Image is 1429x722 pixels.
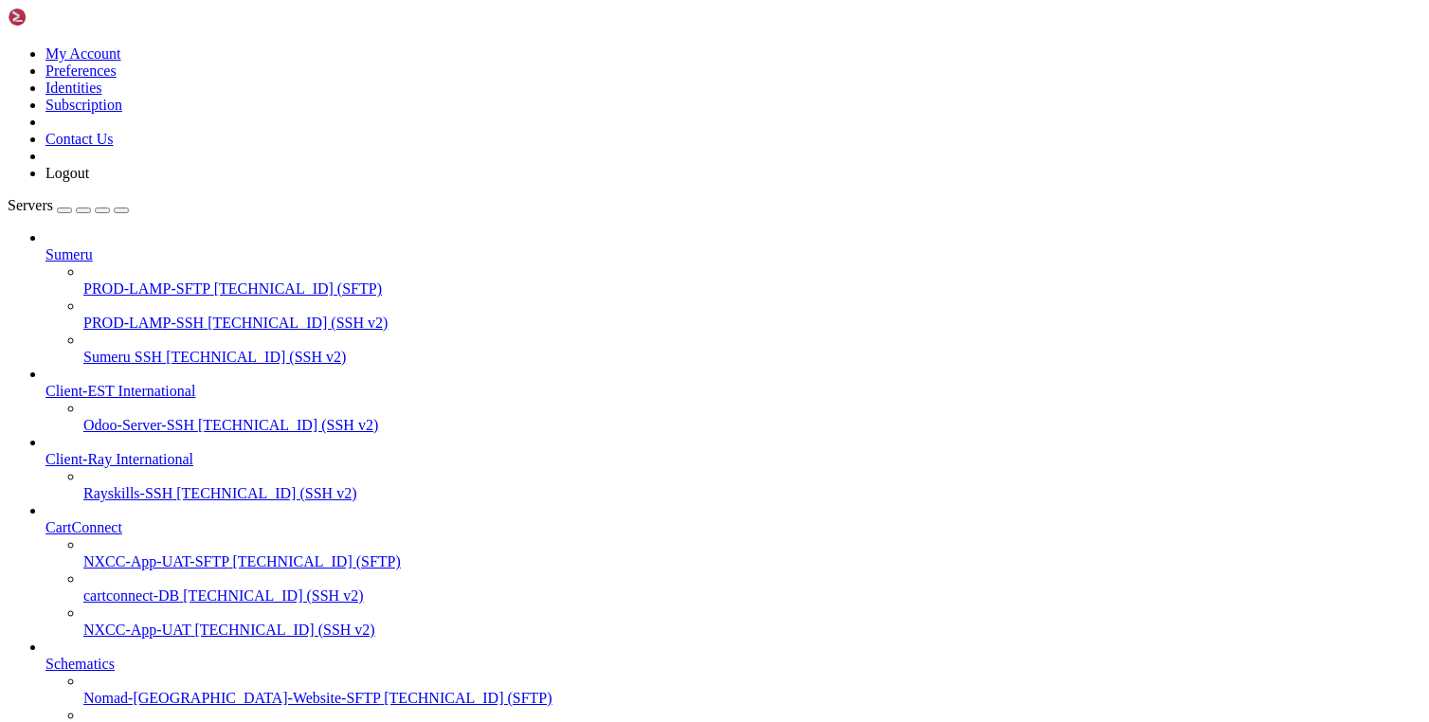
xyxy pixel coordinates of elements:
[83,280,1421,298] a: PROD-LAMP-SFTP [TECHNICAL_ID] (SFTP)
[45,434,1421,502] li: Client-Ray International
[83,349,1421,366] a: Sumeru SSH [TECHNICAL_ID] (SSH v2)
[45,246,1421,263] a: Sumeru
[45,502,1421,639] li: CartConnect
[45,656,115,672] span: Schematics
[8,8,117,27] img: Shellngn
[83,280,210,297] span: PROD-LAMP-SFTP
[83,315,1421,332] a: PROD-LAMP-SSH [TECHNICAL_ID] (SSH v2)
[83,332,1421,366] li: Sumeru SSH [TECHNICAL_ID] (SSH v2)
[83,673,1421,707] li: Nomad-[GEOGRAPHIC_DATA]-Website-SFTP [TECHNICAL_ID] (SFTP)
[166,349,346,365] span: [TECHNICAL_ID] (SSH v2)
[45,97,122,113] a: Subscription
[83,690,380,706] span: Nomad-[GEOGRAPHIC_DATA]-Website-SFTP
[83,485,1421,502] a: Rayskills-SSH [TECHNICAL_ID] (SSH v2)
[208,315,388,331] span: [TECHNICAL_ID] (SSH v2)
[83,417,194,433] span: Odoo-Server-SSH
[83,605,1421,639] li: NXCC-App-UAT [TECHNICAL_ID] (SSH v2)
[214,280,382,297] span: [TECHNICAL_ID] (SFTP)
[45,45,121,62] a: My Account
[83,622,190,638] span: NXCC-App-UAT
[45,229,1421,366] li: Sumeru
[45,246,93,262] span: Sumeru
[45,656,1421,673] a: Schematics
[45,131,114,147] a: Contact Us
[45,165,89,181] a: Logout
[233,553,401,569] span: [TECHNICAL_ID] (SFTP)
[45,383,195,399] span: Client-EST International
[83,263,1421,298] li: PROD-LAMP-SFTP [TECHNICAL_ID] (SFTP)
[183,587,363,604] span: [TECHNICAL_ID] (SSH v2)
[83,570,1421,605] li: cartconnect-DB [TECHNICAL_ID] (SSH v2)
[83,690,1421,707] a: Nomad-[GEOGRAPHIC_DATA]-Website-SFTP [TECHNICAL_ID] (SFTP)
[194,622,374,638] span: [TECHNICAL_ID] (SSH v2)
[83,315,204,331] span: PROD-LAMP-SSH
[198,417,378,433] span: [TECHNICAL_ID] (SSH v2)
[83,468,1421,502] li: Rayskills-SSH [TECHNICAL_ID] (SSH v2)
[83,622,1421,639] a: NXCC-App-UAT [TECHNICAL_ID] (SSH v2)
[8,197,53,213] span: Servers
[83,536,1421,570] li: NXCC-App-UAT-SFTP [TECHNICAL_ID] (SFTP)
[45,366,1421,434] li: Client-EST International
[45,63,117,79] a: Preferences
[83,587,179,604] span: cartconnect-DB
[45,451,193,467] span: Client-Ray International
[8,197,129,213] a: Servers
[45,383,1421,400] a: Client-EST International
[83,400,1421,434] li: Odoo-Server-SSH [TECHNICAL_ID] (SSH v2)
[45,80,102,96] a: Identities
[83,587,1421,605] a: cartconnect-DB [TECHNICAL_ID] (SSH v2)
[83,349,162,365] span: Sumeru SSH
[45,519,1421,536] a: CartConnect
[176,485,356,501] span: [TECHNICAL_ID] (SSH v2)
[45,519,122,535] span: CartConnect
[45,451,1421,468] a: Client-Ray International
[83,298,1421,332] li: PROD-LAMP-SSH [TECHNICAL_ID] (SSH v2)
[83,485,172,501] span: Rayskills-SSH
[83,553,229,569] span: NXCC-App-UAT-SFTP
[384,690,552,706] span: [TECHNICAL_ID] (SFTP)
[83,417,1421,434] a: Odoo-Server-SSH [TECHNICAL_ID] (SSH v2)
[83,553,1421,570] a: NXCC-App-UAT-SFTP [TECHNICAL_ID] (SFTP)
